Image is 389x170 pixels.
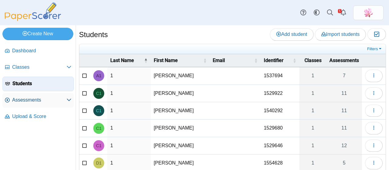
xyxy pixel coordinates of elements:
[329,57,359,64] span: Assessments
[12,113,71,120] span: Upload & Score
[151,67,210,85] td: [PERSON_NAME]
[363,8,373,18] img: ps.MuGhfZT6iQwmPTCC
[213,57,253,64] span: Email
[299,85,326,102] a: 1
[203,57,207,64] span: First Name : Activate to sort
[107,102,151,120] td: 1
[293,57,296,64] span: Identifier : Activate to sort
[12,80,71,87] span: Students
[2,44,74,58] a: Dashboard
[264,57,291,64] span: Identifier
[276,32,307,37] span: Add student
[12,64,67,71] span: Classes
[151,102,210,120] td: [PERSON_NAME]
[321,32,360,37] span: Import students
[96,126,102,130] span: CHAN, GAVIN 1
[154,57,202,64] span: First Name
[12,97,67,103] span: Assessments
[151,85,210,102] td: [PERSON_NAME]
[96,161,102,165] span: DENG, ETHAN 1
[96,144,102,148] span: CHOU, AIDEN 1
[96,74,101,78] span: ARAGON, RAELENE 1
[299,102,326,119] a: 1
[110,57,143,64] span: Last Name
[254,57,258,64] span: Email : Activate to sort
[299,67,326,84] a: 1
[2,2,63,21] img: PaperScorer
[2,60,74,75] a: Classes
[363,8,373,18] span: Xinmei Li
[107,120,151,137] td: 1
[79,29,108,40] h1: Students
[96,91,102,95] span: Chan, ASHLYN 1
[302,57,323,64] span: Classes
[326,137,362,154] a: 12
[107,137,151,154] td: 1
[261,67,299,85] td: 1537694
[2,28,73,40] a: Create New
[107,85,151,102] td: 1
[299,120,326,137] a: 1
[326,120,362,137] a: 11
[326,85,362,102] a: 11
[299,137,326,154] a: 1
[2,93,74,108] a: Assessments
[151,137,210,154] td: [PERSON_NAME]
[270,28,313,40] a: Add student
[2,109,74,124] a: Upload & Score
[107,67,151,85] td: 1
[353,5,384,20] a: ps.MuGhfZT6iQwmPTCC
[337,6,350,19] a: Alerts
[261,120,299,137] td: 1529680
[2,77,74,91] a: Students
[96,109,102,113] span: CHAN, CLAIRE 1
[315,28,366,40] a: Import students
[261,137,299,154] td: 1529646
[326,67,362,84] a: 7
[2,17,63,22] a: PaperScorer
[326,102,362,119] a: 11
[151,120,210,137] td: [PERSON_NAME]
[144,57,148,64] span: Last Name : Activate to invert sorting
[366,46,384,52] a: Filters
[261,85,299,102] td: 1529922
[261,102,299,120] td: 1540292
[12,47,71,54] span: Dashboard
